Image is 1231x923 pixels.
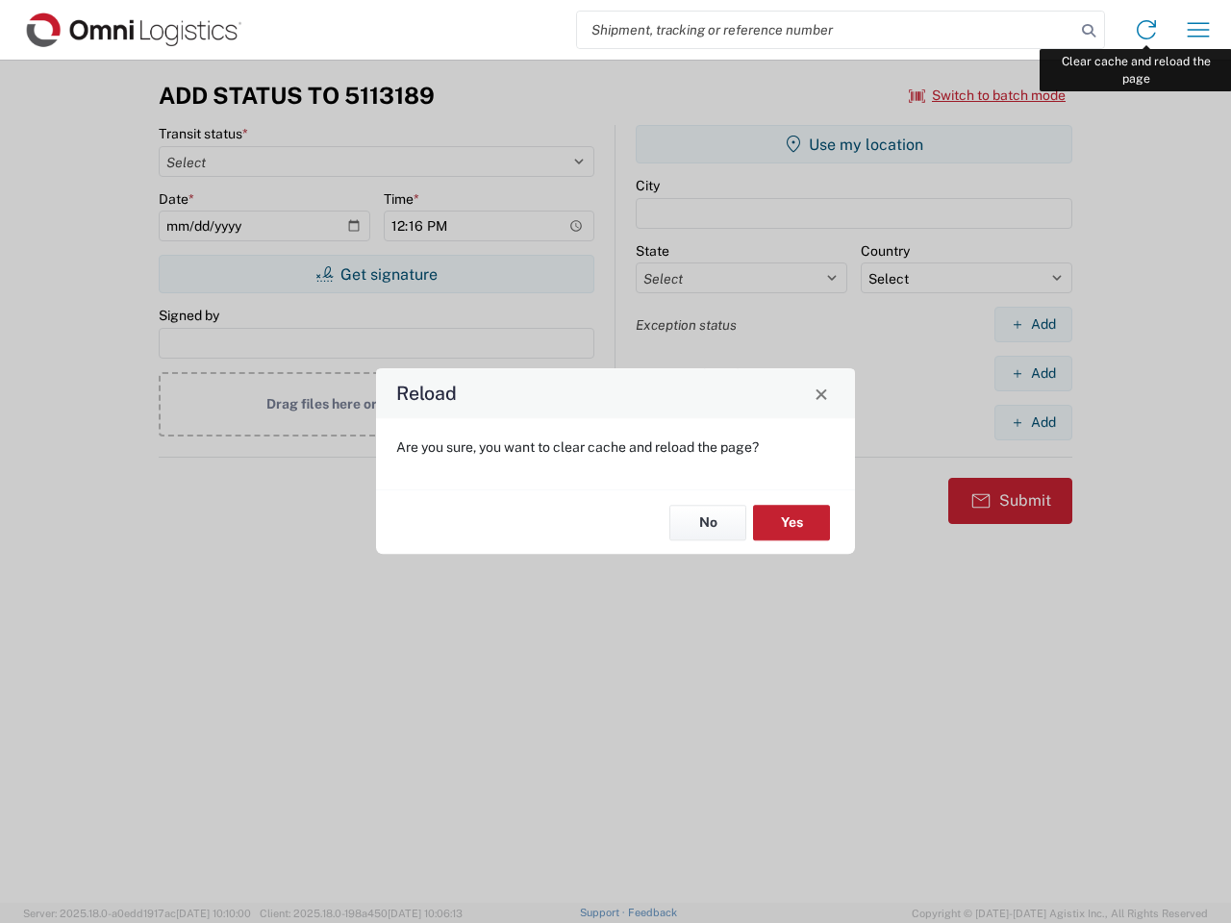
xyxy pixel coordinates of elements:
button: Yes [753,505,830,540]
h4: Reload [396,380,457,408]
button: No [669,505,746,540]
p: Are you sure, you want to clear cache and reload the page? [396,438,835,456]
input: Shipment, tracking or reference number [577,12,1075,48]
button: Close [808,380,835,407]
